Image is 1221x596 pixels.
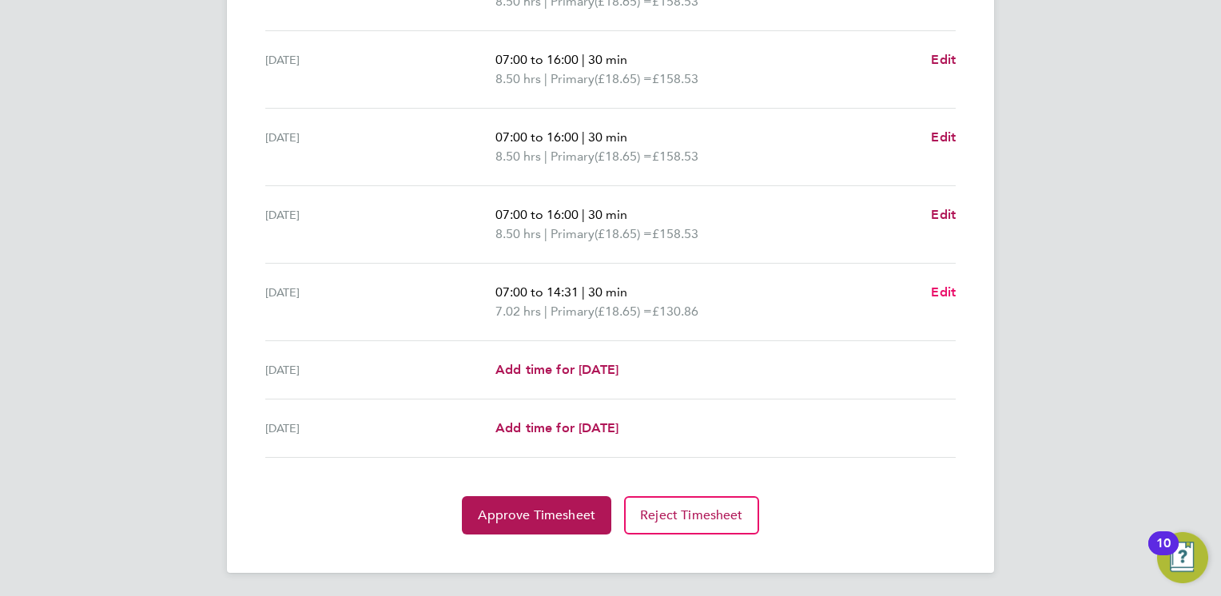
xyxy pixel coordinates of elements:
span: £158.53 [652,226,698,241]
span: Approve Timesheet [478,507,595,523]
span: Edit [931,52,956,67]
span: | [582,207,585,222]
span: 07:00 to 14:31 [495,284,579,300]
span: £158.53 [652,71,698,86]
button: Approve Timesheet [462,496,611,534]
span: Primary [551,302,595,321]
div: [DATE] [265,50,495,89]
span: | [544,149,547,164]
span: Reject Timesheet [640,507,743,523]
span: 7.02 hrs [495,304,541,319]
span: £130.86 [652,304,698,319]
div: [DATE] [265,419,495,438]
span: Edit [931,284,956,300]
button: Reject Timesheet [624,496,759,534]
a: Edit [931,50,956,70]
button: Open Resource Center, 10 new notifications [1157,532,1208,583]
div: [DATE] [265,205,495,244]
div: 10 [1156,543,1171,564]
span: Add time for [DATE] [495,362,618,377]
span: | [582,52,585,67]
div: [DATE] [265,360,495,379]
a: Add time for [DATE] [495,360,618,379]
span: 30 min [588,129,627,145]
span: Primary [551,70,595,89]
span: (£18.65) = [595,149,652,164]
span: Edit [931,129,956,145]
span: £158.53 [652,149,698,164]
div: [DATE] [265,283,495,321]
span: | [582,129,585,145]
a: Edit [931,283,956,302]
span: Primary [551,224,595,244]
span: 8.50 hrs [495,149,541,164]
span: | [544,71,547,86]
span: | [582,284,585,300]
span: (£18.65) = [595,226,652,241]
span: 30 min [588,207,627,222]
a: Add time for [DATE] [495,419,618,438]
span: 8.50 hrs [495,226,541,241]
div: [DATE] [265,128,495,166]
span: 07:00 to 16:00 [495,207,579,222]
span: 30 min [588,284,627,300]
span: 07:00 to 16:00 [495,129,579,145]
span: Add time for [DATE] [495,420,618,435]
span: 30 min [588,52,627,67]
span: | [544,304,547,319]
span: Edit [931,207,956,222]
span: | [544,226,547,241]
span: (£18.65) = [595,71,652,86]
span: 07:00 to 16:00 [495,52,579,67]
a: Edit [931,128,956,147]
span: 8.50 hrs [495,71,541,86]
a: Edit [931,205,956,224]
span: Primary [551,147,595,166]
span: (£18.65) = [595,304,652,319]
